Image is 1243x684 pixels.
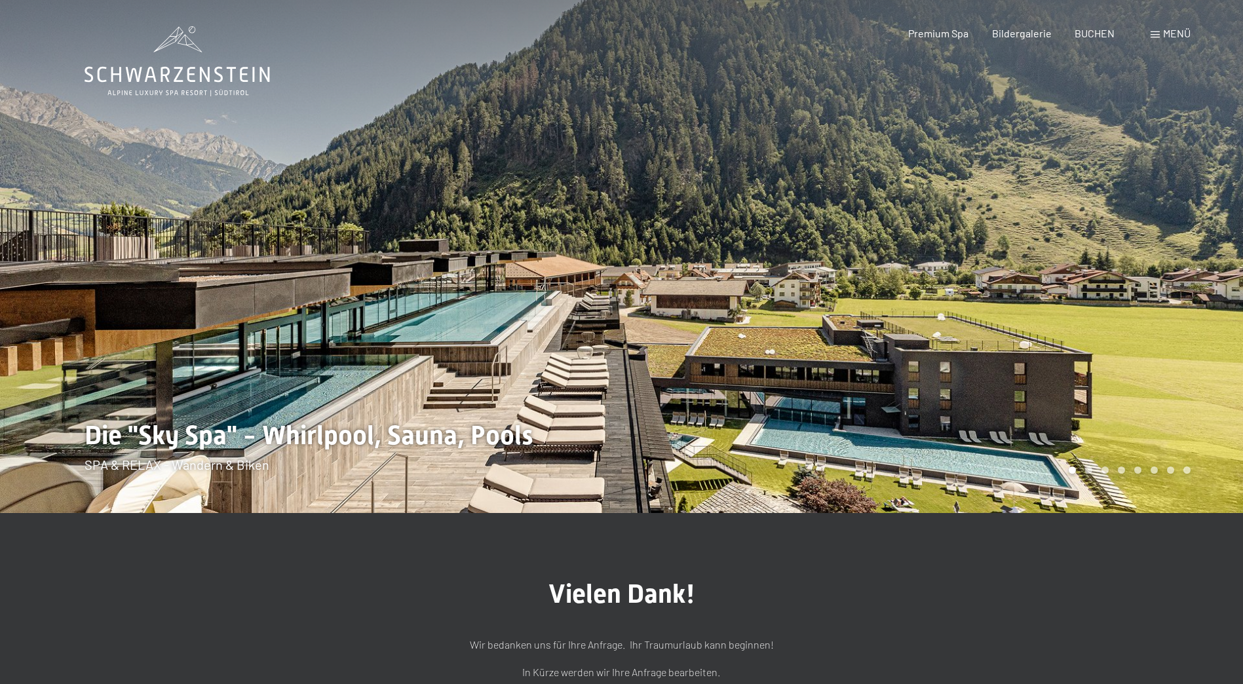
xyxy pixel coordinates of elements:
[1151,466,1158,474] div: Carousel Page 6
[294,636,949,653] p: Wir bedanken uns für Ihre Anfrage. Ihr Traumurlaub kann beginnen!
[1064,466,1191,474] div: Carousel Pagination
[1167,466,1174,474] div: Carousel Page 7
[1085,466,1092,474] div: Carousel Page 2
[1134,466,1141,474] div: Carousel Page 5
[1183,466,1191,474] div: Carousel Page 8
[1075,27,1115,39] a: BUCHEN
[294,664,949,681] p: In Kürze werden wir Ihre Anfrage bearbeiten.
[1118,466,1125,474] div: Carousel Page 4
[992,27,1052,39] a: Bildergalerie
[1101,466,1109,474] div: Carousel Page 3
[1163,27,1191,39] span: Menü
[548,579,695,609] span: Vielen Dank!
[1069,466,1076,474] div: Carousel Page 1 (Current Slide)
[908,27,968,39] a: Premium Spa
